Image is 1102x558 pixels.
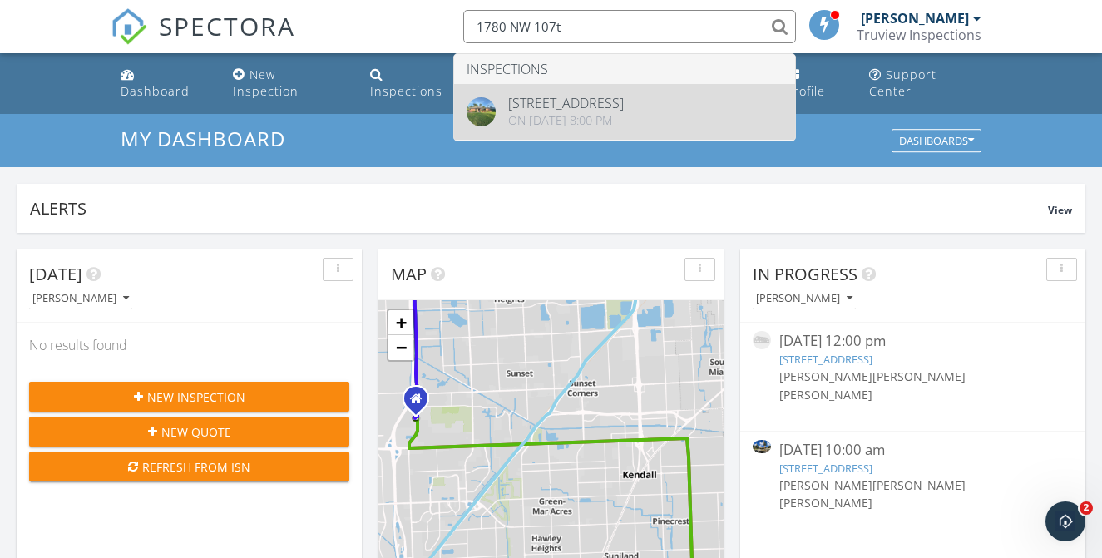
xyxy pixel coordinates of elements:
span: [DATE] [29,263,82,285]
span: [PERSON_NAME] [779,368,872,384]
a: Dashboard [114,60,214,107]
div: [PERSON_NAME] [32,293,129,304]
a: [DATE] 10:00 am [STREET_ADDRESS] [PERSON_NAME][PERSON_NAME][PERSON_NAME] [753,440,1073,531]
a: [DATE] 12:00 pm [STREET_ADDRESS] [PERSON_NAME][PERSON_NAME][PERSON_NAME] [753,331,1073,422]
button: Dashboards [892,130,981,153]
span: New Quote [161,423,231,441]
span: [PERSON_NAME] [779,495,872,511]
span: Map [391,263,427,285]
div: New Inspection [233,67,299,99]
button: Refresh from ISN [29,452,349,481]
span: SPECTORA [159,8,295,43]
span: [PERSON_NAME] [872,368,966,384]
a: Zoom in [388,310,413,335]
span: View [1048,203,1072,217]
a: Company Profile [779,60,849,107]
div: Profile [786,83,825,99]
img: The Best Home Inspection Software - Spectora [111,8,147,45]
div: FL [416,398,426,408]
span: In Progress [753,263,857,285]
div: No results found [17,323,362,368]
div: [DATE] 10:00 am [779,440,1046,461]
div: Refresh from ISN [42,458,336,476]
div: Truview Inspections [857,27,981,43]
img: house-placeholder-square-ca63347ab8c70e15b013bc22427d3df0f7f082c62ce06d78aee8ec4e70df452f.jpg [753,331,771,349]
span: [PERSON_NAME] [779,477,872,493]
div: Dashboards [899,136,974,147]
input: Search everything... [463,10,796,43]
span: [PERSON_NAME] [779,387,872,402]
div: Dashboard [121,83,190,99]
div: [PERSON_NAME] [861,10,969,27]
li: Inspections [454,54,795,84]
a: SPECTORA [111,22,295,57]
div: Inspections [370,83,442,99]
div: [DATE] 12:00 pm [779,331,1046,352]
a: New Inspection [226,60,350,107]
div: Support Center [869,67,936,99]
button: New Inspection [29,382,349,412]
div: Alerts [30,197,1048,220]
button: [PERSON_NAME] [753,288,856,310]
span: [PERSON_NAME] [872,477,966,493]
a: Inspections [363,60,466,107]
div: On [DATE] 8:00 pm [508,114,624,127]
div: [STREET_ADDRESS] [508,96,624,110]
img: 9540615%2Fcover_photos%2FfCEzOGLpUPES5gPDdxn1%2Fsmall.jpg [753,440,771,454]
button: [PERSON_NAME] [29,288,132,310]
span: My Dashboard [121,125,285,152]
a: Zoom out [388,335,413,360]
span: 2 [1080,501,1093,515]
span: New Inspection [147,388,245,406]
a: [STREET_ADDRESS] [779,352,872,367]
img: 9212725%2Fcover_photos%2FhZPnGnx79ohCBQ5zfZvs%2Foriginal.jpg [467,97,496,126]
div: [PERSON_NAME] [756,293,852,304]
a: [STREET_ADDRESS] On [DATE] 8:00 pm [454,84,795,140]
a: [STREET_ADDRESS] [779,461,872,476]
button: New Quote [29,417,349,447]
iframe: Intercom live chat [1045,501,1085,541]
a: Support Center [862,60,988,107]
